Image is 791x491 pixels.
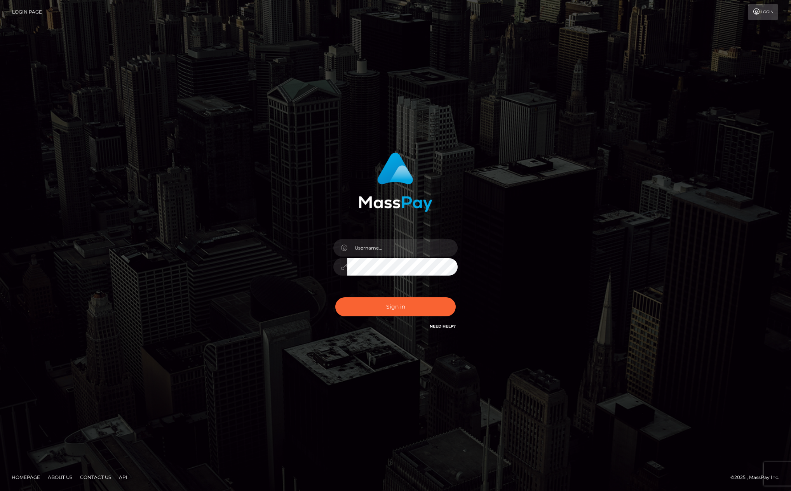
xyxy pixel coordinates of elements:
a: Homepage [9,471,43,483]
a: API [116,471,131,483]
a: Login Page [12,4,42,20]
input: Username... [347,239,458,257]
a: About Us [45,471,75,483]
button: Sign in [335,297,456,316]
img: MassPay Login [359,153,432,212]
a: Login [748,4,778,20]
div: © 2025 , MassPay Inc. [730,473,785,482]
a: Contact Us [77,471,114,483]
a: Need Help? [430,324,456,329]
